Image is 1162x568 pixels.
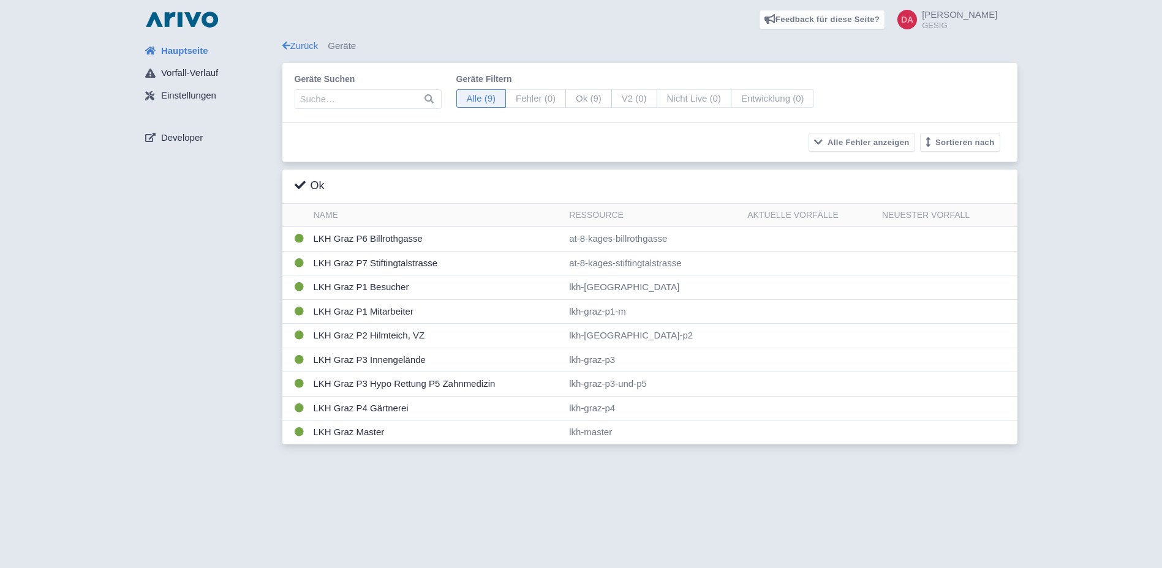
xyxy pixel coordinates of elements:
td: lkh-graz-p4 [564,396,742,420]
td: lkh-graz-p3-und-p5 [564,372,742,397]
label: Geräte suchen [295,73,442,86]
div: Geräte [282,39,1017,53]
a: Developer [135,126,282,149]
td: LKH Graz P7 Stiftingtalstrasse [309,251,565,275]
td: lkh-[GEOGRAPHIC_DATA] [564,275,742,300]
a: [PERSON_NAME] GESIG [890,10,997,29]
label: Geräte filtern [456,73,815,86]
a: Einstellungen [135,84,282,108]
th: Name [309,204,565,227]
th: Neuester Vorfall [877,204,1017,227]
span: Developer [161,131,203,145]
span: V2 (0) [611,89,657,108]
th: Ressource [564,204,742,227]
a: Vorfall-Verlauf [135,62,282,85]
a: Hauptseite [135,39,282,62]
span: Alle (9) [456,89,507,108]
button: Sortieren nach [920,133,1000,152]
a: Feedback für diese Seite? [759,10,886,29]
span: Entwicklung (0) [731,89,815,108]
img: logo [143,10,221,29]
span: Ok (9) [565,89,612,108]
td: LKH Graz Master [309,420,565,444]
td: LKH Graz P3 Hypo Rettung P5 Zahnmedizin [309,372,565,397]
span: [PERSON_NAME] [922,9,997,20]
small: GESIG [922,21,997,29]
td: LKH Graz P1 Mitarbeiter [309,299,565,324]
td: lkh-master [564,420,742,444]
td: at-8-kages-billrothgasse [564,227,742,252]
span: Nicht Live (0) [657,89,731,108]
td: LKH Graz P2 Hilmteich, VZ [309,324,565,348]
a: Zurück [282,40,319,51]
td: lkh-graz-p3 [564,348,742,372]
span: Fehler (0) [505,89,566,108]
td: LKH Graz P1 Besucher [309,275,565,300]
span: Einstellungen [161,89,216,103]
td: LKH Graz P4 Gärtnerei [309,396,565,420]
th: Aktuelle Vorfälle [742,204,877,227]
span: Vorfall-Verlauf [161,66,218,80]
button: Alle Fehler anzeigen [809,133,915,152]
td: LKH Graz P3 Innengelände [309,348,565,372]
input: Suche… [295,89,442,109]
td: LKH Graz P6 Billrothgasse [309,227,565,252]
span: Hauptseite [161,44,208,58]
td: lkh-graz-p1-m [564,299,742,324]
td: lkh-[GEOGRAPHIC_DATA]-p2 [564,324,742,348]
td: at-8-kages-stiftingtalstrasse [564,251,742,275]
h3: Ok [295,179,325,193]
